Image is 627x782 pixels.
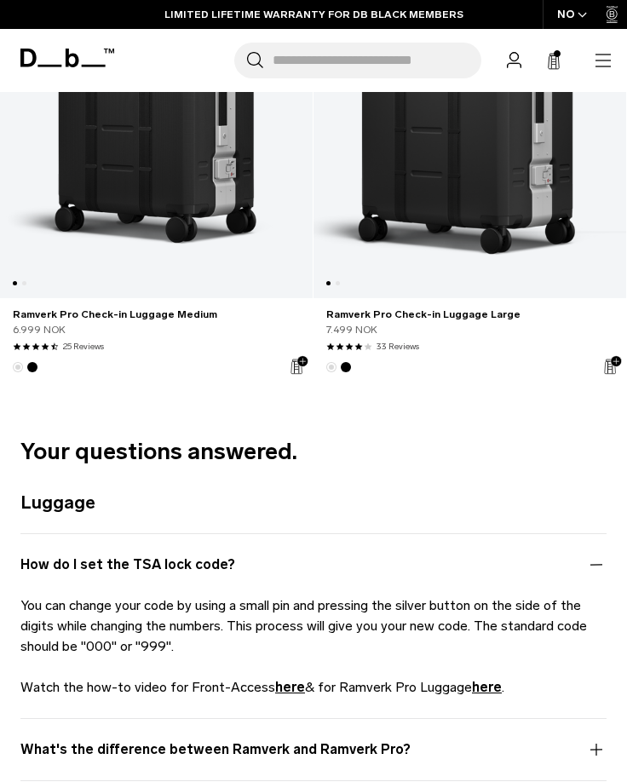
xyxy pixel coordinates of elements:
[326,307,613,322] a: Ramverk Pro Check-in Luggage Large
[20,677,607,698] p: Watch the how-to video for Front-Access & for Ramverk Pro Luggage .
[20,268,39,298] button: Show image: 2
[333,268,353,298] button: Show image: 2
[313,268,333,298] button: Show image: 1
[326,322,377,337] span: 7.499 NOK
[20,595,607,698] div: How do I set the TSA lock code?
[597,350,626,382] button: Add to Cart
[20,739,607,780] button: What's the difference between Ramverk and Ramverk Pro?
[27,362,37,372] button: Black Out
[20,595,607,657] p: You can change your code by using a small pin and pressing the silver button on the side of the d...
[284,350,313,382] button: Add to Cart
[377,341,419,354] a: 33 reviews
[13,307,300,322] a: Ramverk Pro Check-in Luggage Medium
[20,434,607,469] h2: Your questions answered.
[164,7,463,22] a: LIMITED LIFETIME WARRANTY FOR DB BLACK MEMBERS
[20,555,607,595] button: How do I set the TSA lock code?
[63,341,104,354] a: 25 reviews
[20,489,607,516] h3: Luggage
[275,679,305,695] a: here
[13,322,66,337] span: 6.999 NOK
[13,362,23,372] button: Silver
[472,679,502,695] a: here
[341,362,351,372] button: Black Out
[326,362,337,372] button: Silver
